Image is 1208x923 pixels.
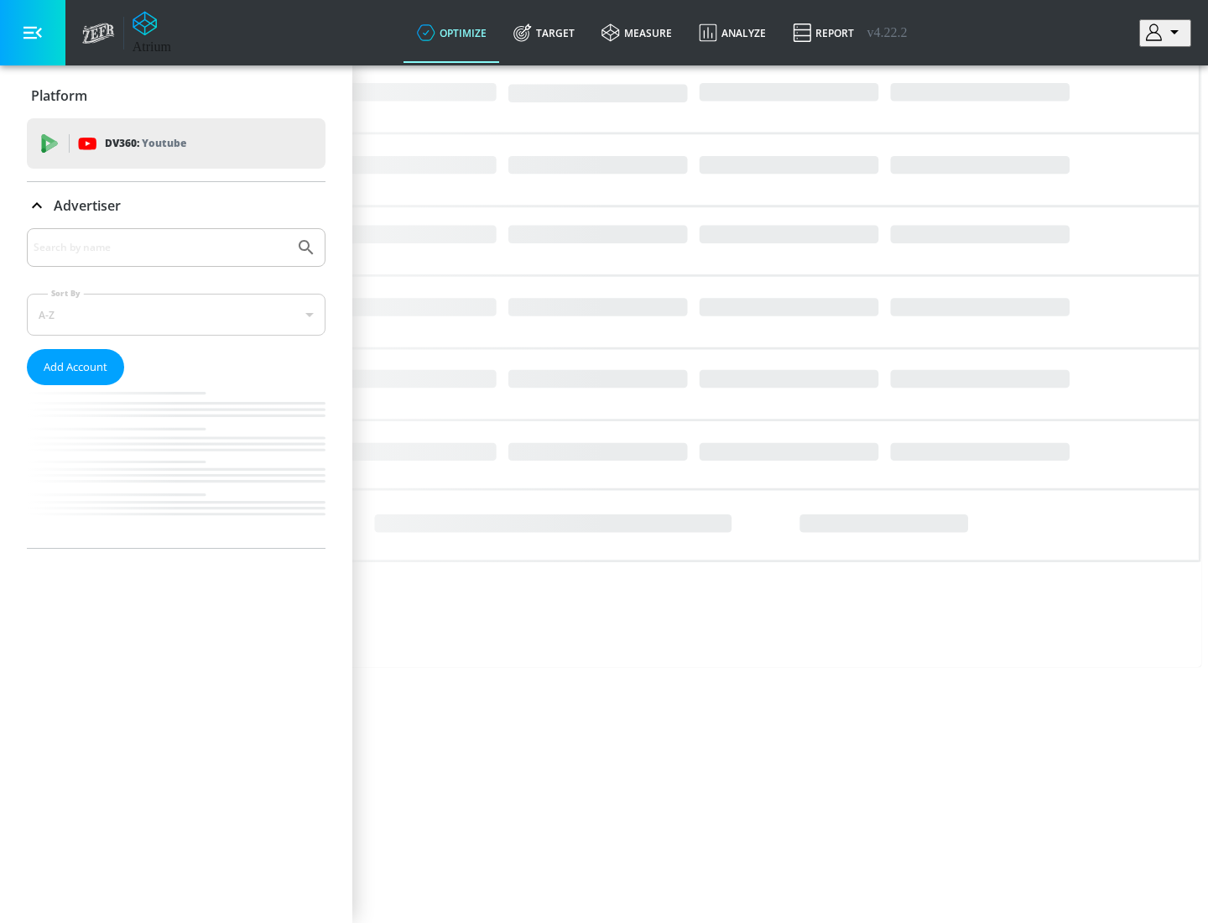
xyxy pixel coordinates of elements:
[133,11,171,55] a: Atrium
[54,196,121,215] p: Advertiser
[133,39,171,55] div: Atrium
[27,385,325,548] nav: list of Advertiser
[404,3,500,63] a: optimize
[31,86,87,105] p: Platform
[48,288,84,299] label: Sort By
[27,118,325,169] div: DV360: Youtube
[142,134,186,152] p: Youtube
[27,349,124,385] button: Add Account
[27,294,325,336] div: A-Z
[27,228,325,548] div: Advertiser
[34,237,288,258] input: Search by name
[685,3,779,63] a: Analyze
[105,134,186,153] p: DV360:
[867,25,908,40] span: v 4.22.2
[27,182,325,229] div: Advertiser
[27,72,325,119] div: Platform
[588,3,685,63] a: measure
[44,357,107,377] span: Add Account
[779,3,867,63] a: Report
[500,3,588,63] a: Target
